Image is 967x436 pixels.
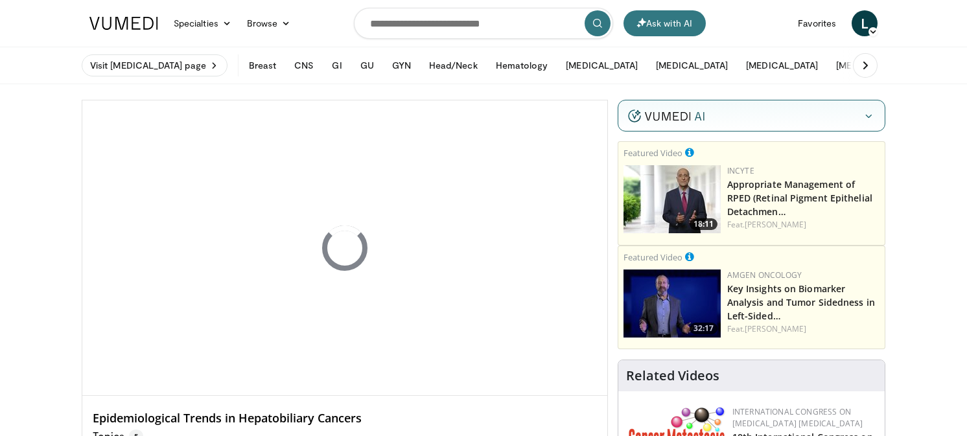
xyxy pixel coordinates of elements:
[623,251,682,263] small: Featured Video
[727,323,880,335] div: Feat.
[648,52,736,78] button: [MEDICAL_DATA]
[623,270,721,338] img: 5ecd434b-3529-46b9-a096-7519503420a4.png.150x105_q85_crop-smart_upscale.jpg
[353,52,382,78] button: GU
[852,10,878,36] a: L
[93,411,597,426] h4: Epidemiological Trends in Hepatobiliary Cancers
[324,52,349,78] button: GI
[690,323,717,334] span: 32:17
[354,8,613,39] input: Search topics, interventions
[488,52,556,78] button: Hematology
[727,282,875,322] a: Key Insights on Biomarker Analysis and Tumor Sidedness in Left-Sided…
[623,270,721,338] a: 32:17
[790,10,844,36] a: Favorites
[828,52,916,78] button: [MEDICAL_DATA]
[626,368,719,384] h4: Related Videos
[239,10,299,36] a: Browse
[745,219,806,230] a: [PERSON_NAME]
[727,219,880,231] div: Feat.
[241,52,284,78] button: Breast
[286,52,321,78] button: CNS
[166,10,239,36] a: Specialties
[732,406,863,429] a: International Congress on [MEDICAL_DATA] [MEDICAL_DATA]
[738,52,826,78] button: [MEDICAL_DATA]
[384,52,419,78] button: GYN
[727,165,754,176] a: Incyte
[82,100,607,396] video-js: Video Player
[89,17,158,30] img: VuMedi Logo
[82,54,227,76] a: Visit [MEDICAL_DATA] page
[623,165,721,233] img: dfb61434-267d-484a-acce-b5dc2d5ee040.150x105_q85_crop-smart_upscale.jpg
[690,218,717,230] span: 18:11
[727,178,872,218] a: Appropriate Management of RPED (Retinal Pigment Epithelial Detachmen…
[623,165,721,233] a: 18:11
[727,270,802,281] a: Amgen Oncology
[421,52,485,78] button: Head/Neck
[558,52,646,78] button: [MEDICAL_DATA]
[623,147,682,159] small: Featured Video
[623,10,706,36] button: Ask with AI
[628,109,705,122] img: vumedi-ai-logo.v2.svg
[745,323,806,334] a: [PERSON_NAME]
